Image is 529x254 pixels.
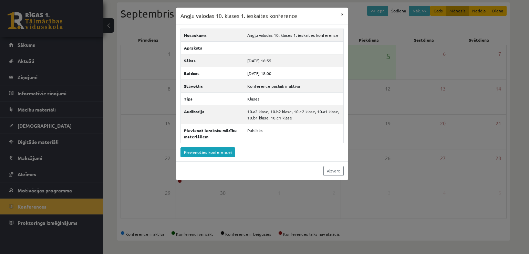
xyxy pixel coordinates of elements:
[244,29,343,41] td: Angļu valodas 10. klases 1. ieskaites konference
[180,124,244,143] th: Pievienot ierakstu mācību materiāliem
[180,54,244,67] th: Sākas
[337,8,348,21] button: ×
[180,80,244,92] th: Stāvoklis
[244,54,343,67] td: [DATE] 16:55
[244,67,343,80] td: [DATE] 18:00
[244,92,343,105] td: Klases
[180,147,235,157] a: Pievienoties konferencei
[244,80,343,92] td: Konference pašlaik ir aktīva
[244,124,343,143] td: Publisks
[180,105,244,124] th: Auditorija
[180,92,244,105] th: Tips
[180,41,244,54] th: Apraksts
[244,105,343,124] td: 10.a2 klase, 10.b2 klase, 10.c2 klase, 10.a1 klase, 10.b1 klase, 10.c1 klase
[180,67,244,80] th: Beidzas
[180,29,244,41] th: Nosaukums
[323,166,344,176] a: Aizvērt
[180,12,297,20] h3: Angļu valodas 10. klases 1. ieskaites konference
